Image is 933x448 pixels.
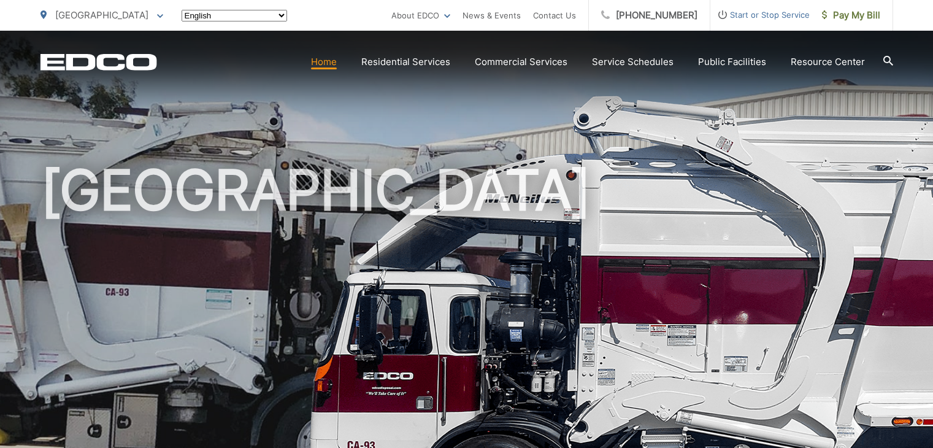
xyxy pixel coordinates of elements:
span: [GEOGRAPHIC_DATA] [55,9,148,21]
select: Select a language [182,10,287,21]
a: About EDCO [391,8,450,23]
a: Commercial Services [475,55,567,69]
span: Pay My Bill [822,8,880,23]
a: EDCD logo. Return to the homepage. [40,53,157,71]
a: Resource Center [791,55,865,69]
a: Public Facilities [698,55,766,69]
a: Contact Us [533,8,576,23]
a: News & Events [463,8,521,23]
a: Home [311,55,337,69]
a: Residential Services [361,55,450,69]
a: Service Schedules [592,55,674,69]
